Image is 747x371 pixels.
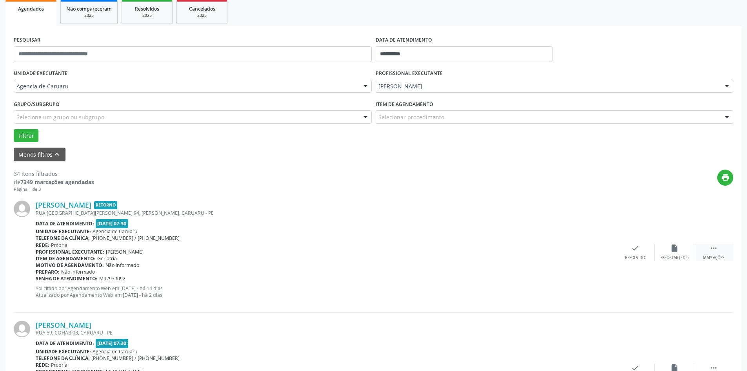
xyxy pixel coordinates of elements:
[14,170,94,178] div: 34 itens filtrados
[16,82,356,90] span: Agencia de Caruaru
[36,262,104,269] b: Motivo de agendamento:
[51,362,67,368] span: Própria
[20,178,94,186] strong: 7349 marcações agendadas
[91,355,180,362] span: [PHONE_NUMBER] / [PHONE_NUMBER]
[135,5,159,12] span: Resolvidos
[36,329,616,336] div: RUA 59, COHAB 03, CARUARU - PE
[376,34,432,46] label: DATA DE ATENDIMENTO
[14,321,30,337] img: img
[721,173,730,182] i: print
[378,82,718,90] span: [PERSON_NAME]
[376,68,443,80] label: PROFISSIONAL EXECUTANTE
[625,255,645,261] div: Resolvido
[709,244,718,252] i: 
[36,201,91,209] a: [PERSON_NAME]
[36,285,616,298] p: Solicitado por Agendamento Web em [DATE] - há 14 dias Atualizado por Agendamento Web em [DATE] - ...
[36,235,90,241] b: Telefone da clínica:
[96,219,129,228] span: [DATE] 07:30
[51,242,67,249] span: Própria
[66,13,112,18] div: 2025
[105,262,139,269] span: Não informado
[376,98,433,110] label: Item de agendamento
[16,113,104,121] span: Selecione um grupo ou subgrupo
[36,321,91,329] a: [PERSON_NAME]
[36,355,90,362] b: Telefone da clínica:
[91,235,180,241] span: [PHONE_NUMBER] / [PHONE_NUMBER]
[660,255,689,261] div: Exportar (PDF)
[36,210,616,216] div: RUA [GEOGRAPHIC_DATA][PERSON_NAME] 94, [PERSON_NAME], CARUARU - PE
[36,340,94,347] b: Data de atendimento:
[36,362,49,368] b: Rede:
[94,201,117,209] span: Retorno
[189,5,215,12] span: Cancelados
[182,13,222,18] div: 2025
[36,242,49,249] b: Rede:
[36,275,98,282] b: Senha de atendimento:
[66,5,112,12] span: Não compareceram
[14,148,65,161] button: Menos filtroskeyboard_arrow_up
[14,129,38,143] button: Filtrar
[717,170,733,186] button: print
[36,249,104,255] b: Profissional executante:
[631,244,640,252] i: check
[14,98,60,110] label: Grupo/Subgrupo
[378,113,444,121] span: Selecionar procedimento
[96,339,129,348] span: [DATE] 07:30
[670,244,679,252] i: insert_drive_file
[97,255,117,262] span: Geriatria
[14,34,40,46] label: PESQUISAR
[14,201,30,217] img: img
[127,13,167,18] div: 2025
[14,186,94,193] div: Página 1 de 3
[53,150,61,159] i: keyboard_arrow_up
[36,348,91,355] b: Unidade executante:
[93,228,138,235] span: Agencia de Caruaru
[36,269,60,275] b: Preparo:
[36,220,94,227] b: Data de atendimento:
[14,178,94,186] div: de
[61,269,95,275] span: Não informado
[99,275,125,282] span: M02939092
[36,228,91,235] b: Unidade executante:
[36,255,96,262] b: Item de agendamento:
[93,348,138,355] span: Agencia de Caruaru
[18,5,44,12] span: Agendados
[106,249,144,255] span: [PERSON_NAME]
[14,68,67,80] label: UNIDADE EXECUTANTE
[703,255,724,261] div: Mais ações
